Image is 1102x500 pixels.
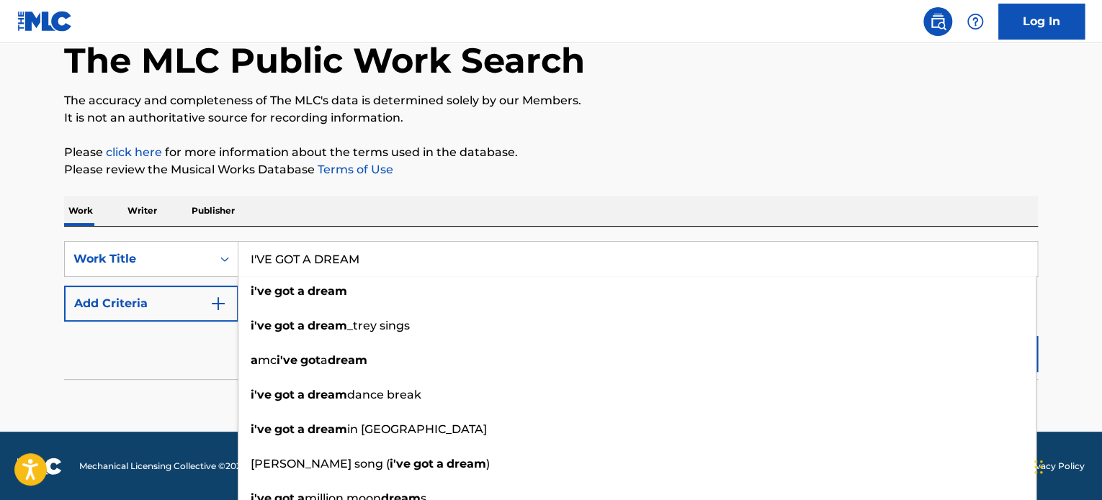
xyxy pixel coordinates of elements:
[251,284,272,298] strong: i've
[106,145,162,159] a: click here
[274,284,295,298] strong: got
[308,284,347,298] strong: dream
[64,92,1038,109] p: The accuracy and completeness of The MLC's data is determined solely by our Members.
[308,388,347,401] strong: dream
[328,353,367,367] strong: dream
[1030,431,1102,500] iframe: Chat Widget
[929,13,946,30] img: search
[274,422,295,436] strong: got
[251,388,272,401] strong: i've
[277,353,297,367] strong: i've
[251,422,272,436] strong: i've
[251,457,390,471] span: [PERSON_NAME] song (
[967,13,984,30] img: help
[64,161,1038,178] p: Please review the Musical Works Database
[123,196,161,226] p: Writer
[64,144,1038,161] p: Please for more information about the terms used in the database.
[64,39,585,82] h1: The MLC Public Work Search
[308,422,347,436] strong: dream
[64,286,238,322] button: Add Criteria
[297,319,305,332] strong: a
[210,295,227,312] img: 9d2ae6d4665cec9f34b9.svg
[297,284,305,298] strong: a
[300,353,321,367] strong: got
[187,196,239,226] p: Publisher
[17,11,73,32] img: MLC Logo
[297,388,305,401] strong: a
[961,7,990,36] div: Help
[274,319,295,332] strong: got
[274,388,295,401] strong: got
[390,457,411,471] strong: i've
[251,319,272,332] strong: i've
[413,457,434,471] strong: got
[297,422,305,436] strong: a
[79,460,246,473] span: Mechanical Licensing Collective © 2025
[347,319,410,332] span: _trey sings
[447,457,486,471] strong: dream
[258,353,277,367] span: mc
[1034,445,1043,488] div: Drag
[923,7,952,36] a: Public Search
[347,388,421,401] span: dance break
[64,109,1038,127] p: It is not an authoritative source for recording information.
[17,458,62,475] img: logo
[64,196,97,226] p: Work
[64,241,1038,379] form: Search Form
[251,353,258,367] strong: a
[308,319,347,332] strong: dream
[436,457,444,471] strong: a
[321,353,328,367] span: a
[73,250,203,268] div: Work Title
[347,422,487,436] span: in [GEOGRAPHIC_DATA]
[998,4,1085,40] a: Log In
[486,457,490,471] span: )
[315,163,393,176] a: Terms of Use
